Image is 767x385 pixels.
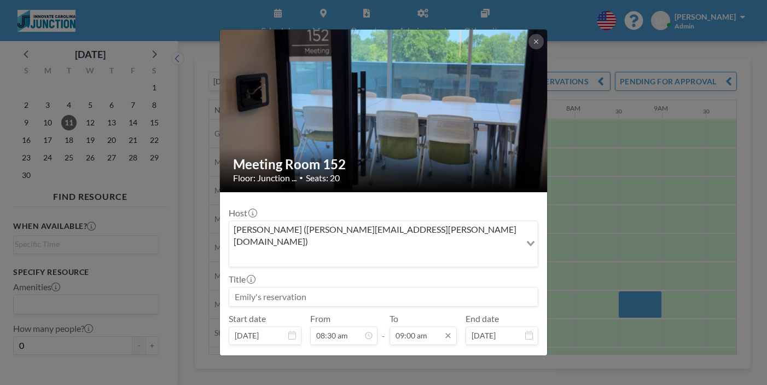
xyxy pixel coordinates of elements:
label: To [390,313,398,324]
label: Title [229,274,254,285]
span: Floor: Junction ... [233,173,297,183]
label: End date [466,313,499,324]
span: - [382,317,385,341]
label: Repeat [241,355,268,366]
label: Start date [229,313,266,324]
input: Emily's reservation [229,288,538,306]
div: Search for option [229,221,538,267]
input: Search for option [230,250,520,265]
img: 537.jpg [220,28,548,193]
h2: Meeting Room 152 [233,156,535,173]
span: [PERSON_NAME] ([PERSON_NAME][EMAIL_ADDRESS][PERSON_NAME][DOMAIN_NAME]) [231,223,519,248]
span: Seats: 20 [306,173,340,183]
label: Host [229,208,256,219]
label: From [310,313,330,324]
span: • [299,174,303,182]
